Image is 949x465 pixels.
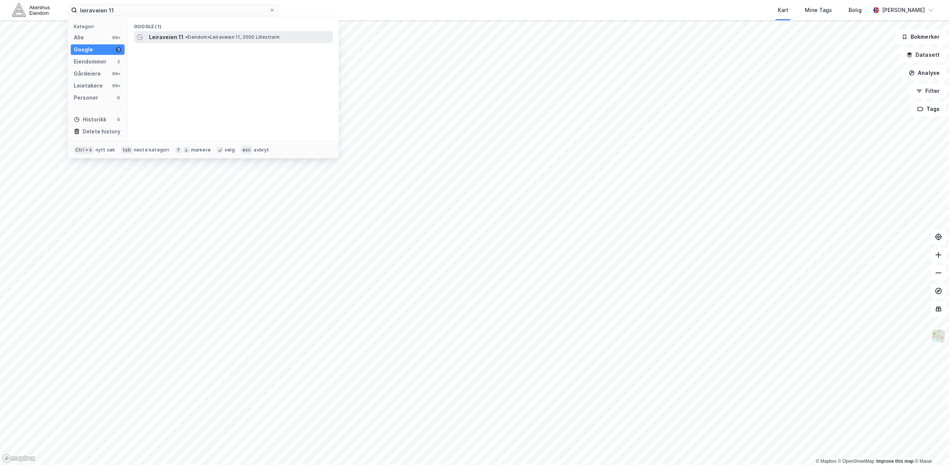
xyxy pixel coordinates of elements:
[911,101,946,117] button: Tags
[83,127,120,136] div: Delete history
[74,146,94,154] div: Ctrl + k
[910,83,946,98] button: Filter
[116,59,122,65] div: 2
[931,329,946,343] img: Z
[74,69,101,78] div: Gårdeiere
[111,71,122,77] div: 99+
[77,5,269,16] input: Søk på adresse, matrikkel, gårdeiere, leietakere eller personer
[74,81,103,90] div: Leietakere
[74,115,106,124] div: Historikk
[12,3,50,17] img: akershus-eiendom-logo.9091f326c980b4bce74ccdd9f866810c.svg
[895,29,946,44] button: Bokmerker
[74,57,106,66] div: Eiendommer
[816,459,836,464] a: Mapbox
[185,34,187,40] span: •
[911,429,949,465] iframe: Chat Widget
[2,454,35,463] a: Mapbox homepage
[185,34,280,40] span: Eiendom • Leiraveien 11, 2000 Lillestrøm
[128,18,339,31] div: Google (1)
[805,6,832,15] div: Mine Tags
[116,95,122,101] div: 0
[149,33,184,42] span: Leiraveien 11
[225,147,235,153] div: velg
[882,6,925,15] div: [PERSON_NAME]
[74,33,84,42] div: Alle
[254,147,269,153] div: avbryt
[191,147,211,153] div: markere
[116,117,122,123] div: 0
[121,146,132,154] div: tab
[849,6,862,15] div: Bolig
[911,429,949,465] div: Kontrollprogram for chat
[900,47,946,62] button: Datasett
[134,147,169,153] div: neste kategori
[74,24,125,29] div: Kategori
[111,35,122,41] div: 99+
[96,147,116,153] div: nytt søk
[241,146,252,154] div: esc
[902,65,946,80] button: Analyse
[778,6,788,15] div: Kart
[111,83,122,89] div: 99+
[74,93,98,102] div: Personer
[116,47,122,53] div: 1
[876,459,914,464] a: Improve this map
[74,45,93,54] div: Google
[838,459,874,464] a: OpenStreetMap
